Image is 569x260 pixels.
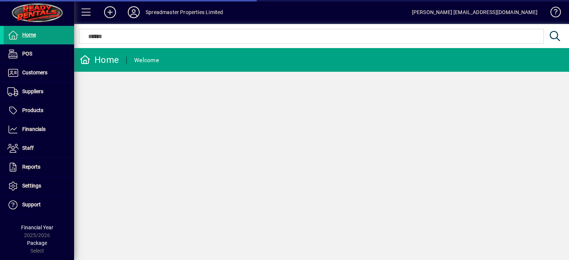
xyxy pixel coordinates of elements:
[4,196,74,214] a: Support
[22,183,41,189] span: Settings
[4,139,74,158] a: Staff
[22,202,41,207] span: Support
[98,6,122,19] button: Add
[22,126,46,132] span: Financials
[21,224,53,230] span: Financial Year
[22,88,43,94] span: Suppliers
[4,101,74,120] a: Products
[122,6,146,19] button: Profile
[4,177,74,195] a: Settings
[545,1,560,26] a: Knowledge Base
[4,45,74,63] a: POS
[4,82,74,101] a: Suppliers
[22,107,43,113] span: Products
[4,64,74,82] a: Customers
[22,145,34,151] span: Staff
[22,164,40,170] span: Reports
[4,158,74,176] a: Reports
[22,51,32,57] span: POS
[22,32,36,38] span: Home
[134,54,159,66] div: Welcome
[412,6,538,18] div: [PERSON_NAME] [EMAIL_ADDRESS][DOMAIN_NAME]
[146,6,223,18] div: Spreadmaster Properties Limited
[22,70,47,75] span: Customers
[27,240,47,246] span: Package
[80,54,119,66] div: Home
[4,120,74,139] a: Financials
